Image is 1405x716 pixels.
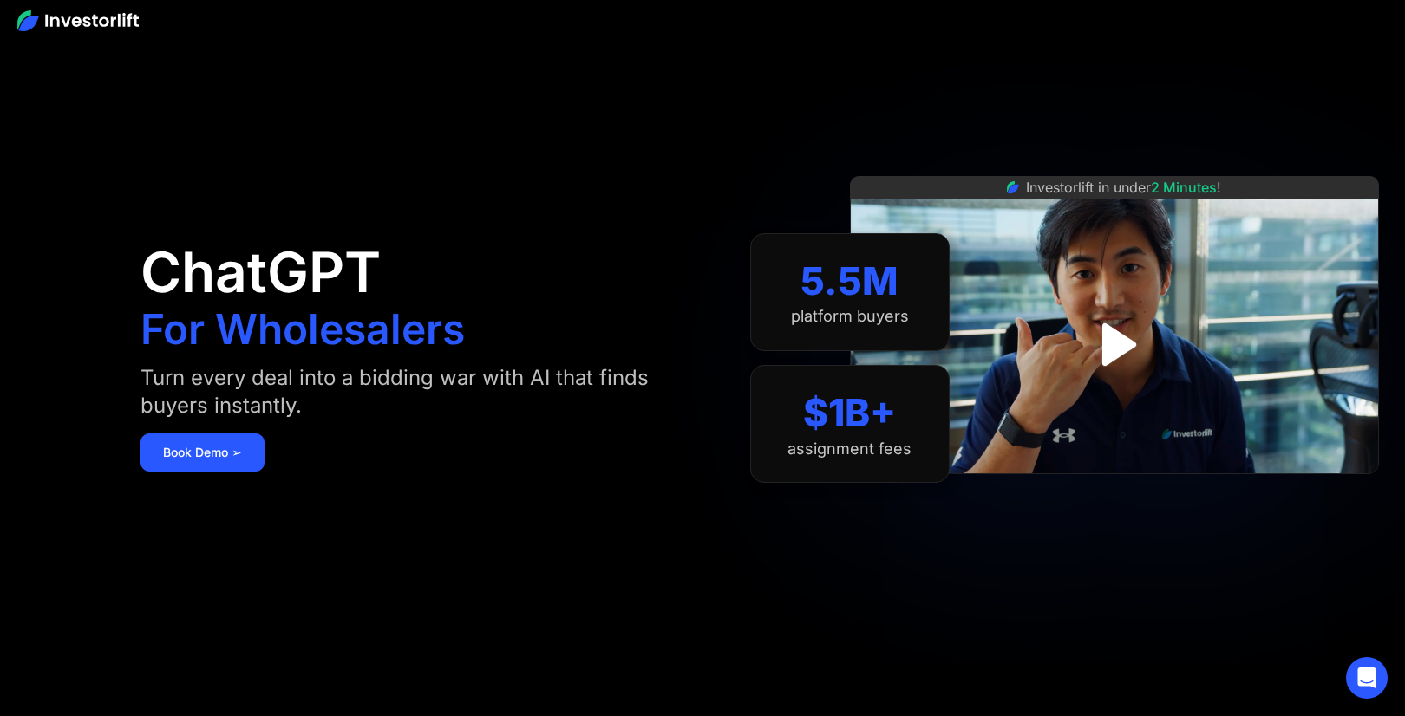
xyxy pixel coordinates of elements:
[791,307,909,326] div: platform buyers
[140,244,381,300] h1: ChatGPT
[803,390,896,436] div: $1B+
[1346,657,1388,699] div: Open Intercom Messenger
[1151,179,1217,196] span: 2 Minutes
[984,483,1245,504] iframe: Customer reviews powered by Trustpilot
[140,364,655,420] div: Turn every deal into a bidding war with AI that finds buyers instantly.
[140,309,465,350] h1: For Wholesalers
[1075,306,1153,383] a: open lightbox
[801,258,899,304] div: 5.5M
[140,433,265,472] a: Book Demo ➢
[1026,177,1221,198] div: Investorlift in under !
[787,439,912,459] div: assignment fees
